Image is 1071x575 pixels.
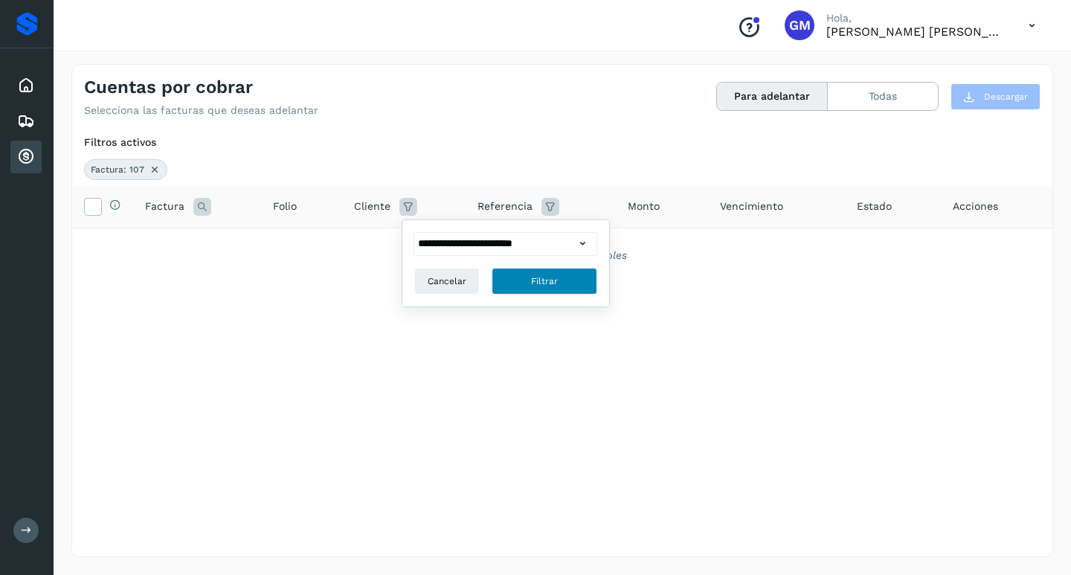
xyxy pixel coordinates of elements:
[145,199,184,214] span: Factura
[84,159,167,180] div: Factura: 107
[10,105,42,138] div: Embarques
[91,163,144,176] span: Factura: 107
[828,83,938,110] button: Todas
[951,83,1041,110] button: Descargar
[477,199,533,214] span: Referencia
[717,83,828,110] button: Para adelantar
[354,199,390,214] span: Cliente
[91,248,1033,263] div: No hay datos disponibles
[857,199,892,214] span: Estado
[84,135,1041,150] div: Filtros activos
[628,199,660,214] span: Monto
[984,90,1028,103] span: Descargar
[84,77,253,98] h4: Cuentas por cobrar
[826,25,1005,39] p: GERARDO MADRID FERNANDEZ
[720,199,783,214] span: Vencimiento
[10,69,42,102] div: Inicio
[826,12,1005,25] p: Hola,
[10,141,42,173] div: Cuentas por cobrar
[273,199,297,214] span: Folio
[84,104,318,117] p: Selecciona las facturas que deseas adelantar
[953,199,998,214] span: Acciones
